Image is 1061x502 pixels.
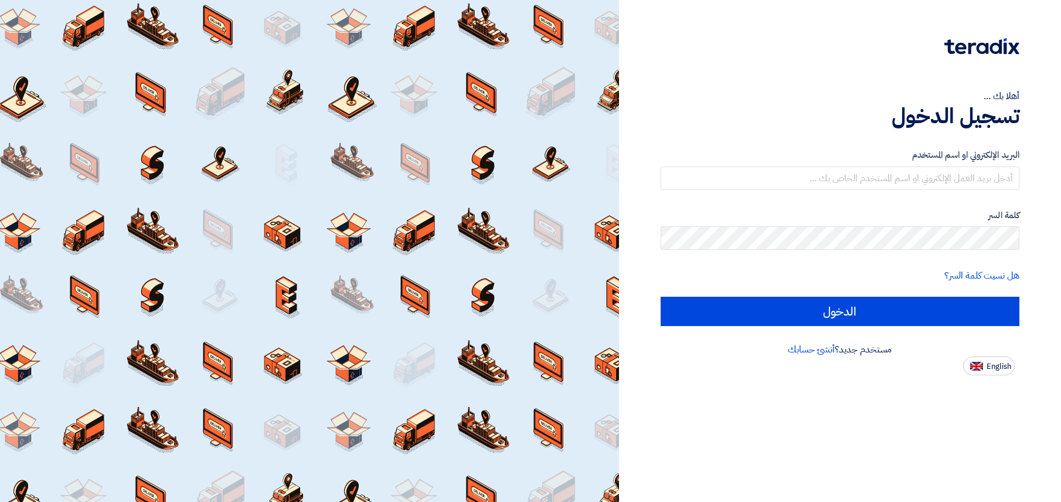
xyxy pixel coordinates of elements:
[661,297,1019,326] input: الدخول
[661,89,1019,103] div: أهلا بك ...
[944,269,1019,283] a: هل نسيت كلمة السر؟
[661,148,1019,162] label: البريد الإلكتروني او اسم المستخدم
[661,103,1019,129] h1: تسجيل الدخول
[788,342,834,357] a: أنشئ حسابك
[987,362,1011,371] span: English
[661,342,1019,357] div: مستخدم جديد؟
[970,362,983,371] img: en-US.png
[661,209,1019,222] label: كلمة السر
[944,38,1019,55] img: Teradix logo
[661,167,1019,190] input: أدخل بريد العمل الإلكتروني او اسم المستخدم الخاص بك ...
[963,357,1015,375] button: English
